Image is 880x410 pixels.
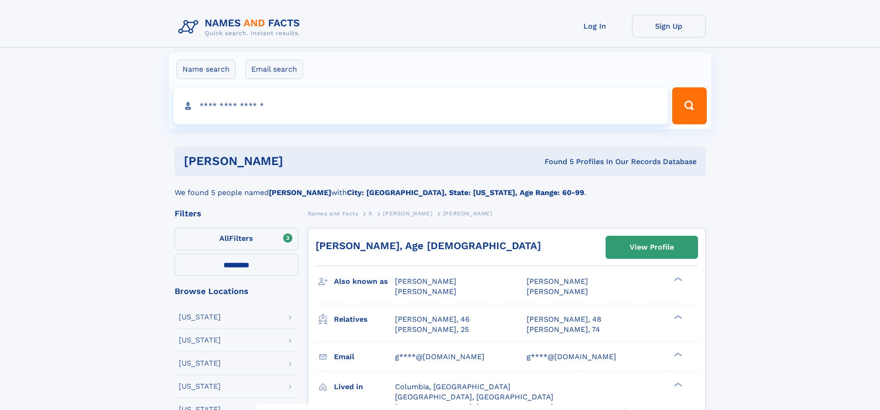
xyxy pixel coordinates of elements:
[174,87,668,124] input: search input
[369,210,373,217] span: K
[175,228,298,250] label: Filters
[175,287,298,295] div: Browse Locations
[179,383,221,390] div: [US_STATE]
[527,314,601,324] a: [PERSON_NAME], 48
[395,287,456,296] span: [PERSON_NAME]
[184,155,414,167] h1: [PERSON_NAME]
[606,236,698,258] a: View Profile
[672,87,706,124] button: Search Button
[179,313,221,321] div: [US_STATE]
[316,240,541,251] a: [PERSON_NAME], Age [DEMOGRAPHIC_DATA]
[672,381,683,387] div: ❯
[630,237,674,258] div: View Profile
[383,210,432,217] span: [PERSON_NAME]
[175,209,298,218] div: Filters
[414,157,697,167] div: Found 5 Profiles In Our Records Database
[179,337,221,344] div: [US_STATE]
[176,60,236,79] label: Name search
[245,60,303,79] label: Email search
[672,314,683,320] div: ❯
[527,277,588,286] span: [PERSON_NAME]
[395,392,553,401] span: [GEOGRAPHIC_DATA], [GEOGRAPHIC_DATA]
[175,15,308,40] img: Logo Names and Facts
[175,176,706,198] div: We found 5 people named with .
[334,349,395,365] h3: Email
[308,208,358,219] a: Names and Facts
[334,274,395,289] h3: Also known as
[269,188,331,197] b: [PERSON_NAME]
[395,324,469,335] a: [PERSON_NAME], 25
[334,379,395,395] h3: Lived in
[395,382,510,391] span: Columbia, [GEOGRAPHIC_DATA]
[558,15,632,37] a: Log In
[672,351,683,357] div: ❯
[347,188,584,197] b: City: [GEOGRAPHIC_DATA], State: [US_STATE], Age Range: 60-99
[527,287,588,296] span: [PERSON_NAME]
[672,276,683,282] div: ❯
[369,208,373,219] a: K
[334,312,395,327] h3: Relatives
[443,210,492,217] span: [PERSON_NAME]
[527,324,600,335] a: [PERSON_NAME], 74
[383,208,432,219] a: [PERSON_NAME]
[395,277,456,286] span: [PERSON_NAME]
[179,360,221,367] div: [US_STATE]
[395,314,470,324] a: [PERSON_NAME], 46
[632,15,706,37] a: Sign Up
[219,234,229,243] span: All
